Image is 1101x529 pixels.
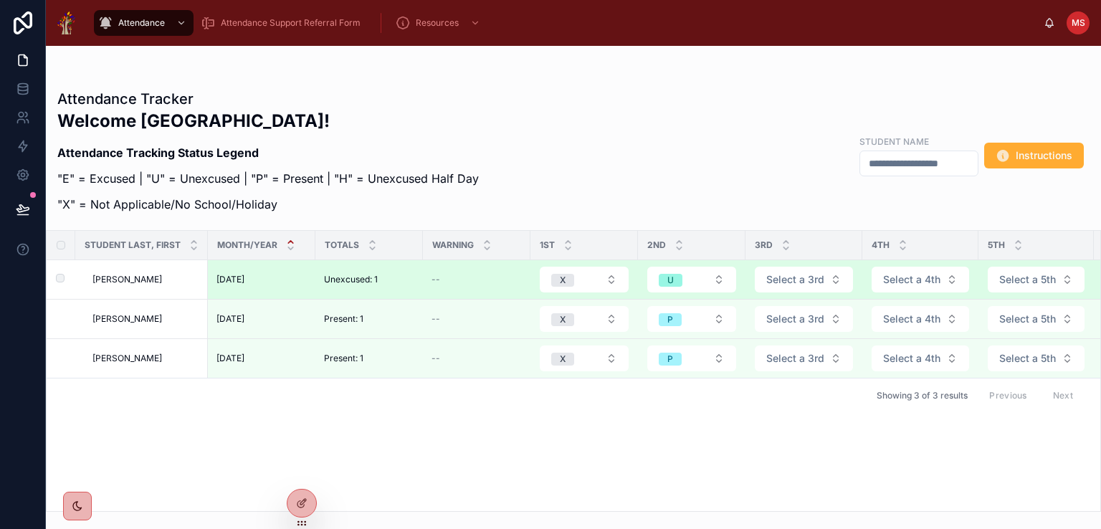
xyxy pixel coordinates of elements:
[999,312,1056,326] span: Select a 5th
[94,10,194,36] a: Attendance
[877,390,968,401] span: Showing 3 of 3 results
[92,353,162,364] span: [PERSON_NAME]
[57,89,479,109] h1: Attendance Tracker
[647,306,736,332] button: Select Button
[216,353,244,364] span: [DATE]
[988,345,1085,371] button: Select Button
[859,135,929,148] label: Student Name
[324,313,363,325] span: Present: 1
[57,170,479,187] p: "E" = Excused | "U" = Unexcused | "P" = Present | "H" = Unexcused Half Day
[92,274,162,285] span: [PERSON_NAME]
[57,146,259,160] strong: Attendance Tracking Status Legend
[988,239,1005,251] span: 5th
[872,345,969,371] button: Select Button
[391,10,487,36] a: Resources
[85,239,181,251] span: Student Last, First
[540,306,629,332] button: Select Button
[57,196,479,213] p: "X" = Not Applicable/No School/Holiday
[57,109,479,133] h2: Welcome [GEOGRAPHIC_DATA]!
[647,345,736,371] button: Select Button
[872,239,890,251] span: 4th
[667,313,673,326] div: P
[883,312,940,326] span: Select a 4th
[999,351,1056,366] span: Select a 5th
[766,272,824,287] span: Select a 3rd
[1016,148,1072,163] span: Instructions
[872,267,969,292] button: Select Button
[540,239,555,251] span: 1st
[872,306,969,332] button: Select Button
[667,353,673,366] div: P
[325,239,359,251] span: Totals
[216,313,244,325] span: [DATE]
[432,353,440,364] span: --
[667,274,674,287] div: U
[118,17,165,29] span: Attendance
[999,272,1056,287] span: Select a 5th
[560,353,566,366] div: X
[217,239,277,251] span: Month/Year
[755,239,773,251] span: 3rd
[432,313,440,325] span: --
[883,272,940,287] span: Select a 4th
[57,11,75,34] img: App logo
[196,10,371,36] a: Attendance Support Referral Form
[766,351,824,366] span: Select a 3rd
[647,239,666,251] span: 2nd
[755,345,853,371] button: Select Button
[647,267,736,292] button: Select Button
[432,274,440,285] span: --
[432,239,474,251] span: Warning
[216,274,244,285] span: [DATE]
[324,353,363,364] span: Present: 1
[540,267,629,292] button: Select Button
[755,306,853,332] button: Select Button
[560,274,566,287] div: X
[988,306,1085,332] button: Select Button
[221,17,361,29] span: Attendance Support Referral Form
[324,274,378,285] span: Unexcused: 1
[766,312,824,326] span: Select a 3rd
[1072,17,1085,29] span: MS
[540,345,629,371] button: Select Button
[984,143,1084,168] button: Instructions
[988,267,1085,292] button: Select Button
[560,313,566,326] div: X
[87,7,1044,39] div: scrollable content
[883,351,940,366] span: Select a 4th
[92,313,162,325] span: [PERSON_NAME]
[755,267,853,292] button: Select Button
[416,17,459,29] span: Resources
